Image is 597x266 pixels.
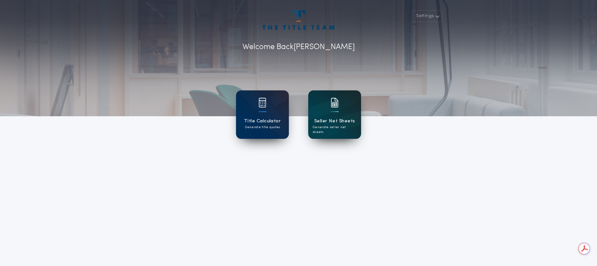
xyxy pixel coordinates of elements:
a: card iconTitle CalculatorGenerate title quotes [236,90,289,139]
img: card icon [331,98,338,107]
p: Welcome Back [PERSON_NAME] [242,41,355,53]
p: Generate title quotes [245,125,280,130]
h1: Title Calculator [244,118,281,125]
img: card icon [259,98,266,107]
img: account-logo [262,10,335,30]
button: Settings [412,10,442,22]
a: card iconSeller Net SheetsGenerate seller net sheets [308,90,361,139]
p: Generate seller net sheets [313,125,357,135]
h1: Seller Net Sheets [314,118,355,125]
